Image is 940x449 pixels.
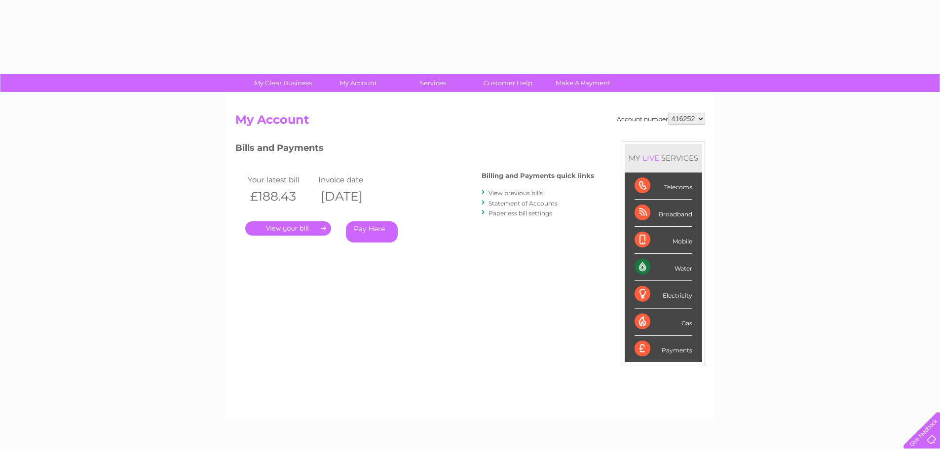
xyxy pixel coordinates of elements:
a: Make A Payment [542,74,624,92]
h2: My Account [235,113,705,132]
a: Pay Here [346,221,398,242]
a: . [245,221,331,236]
div: LIVE [640,153,661,163]
h3: Bills and Payments [235,141,594,158]
a: My Clear Business [242,74,324,92]
div: Account number [617,113,705,125]
div: Mobile [635,227,692,254]
a: Customer Help [467,74,549,92]
div: Water [635,254,692,281]
div: Broadband [635,200,692,227]
th: £188.43 [245,186,316,207]
a: My Account [317,74,399,92]
th: [DATE] [316,186,387,207]
a: Paperless bill settings [489,209,552,217]
td: Invoice date [316,173,387,186]
div: Telecoms [635,173,692,200]
div: Gas [635,309,692,336]
div: Payments [635,336,692,362]
td: Your latest bill [245,173,316,186]
a: Services [392,74,474,92]
h4: Billing and Payments quick links [482,172,594,179]
a: View previous bills [489,189,543,197]
div: MY SERVICES [625,144,702,172]
div: Electricity [635,281,692,308]
a: Statement of Accounts [489,200,558,207]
